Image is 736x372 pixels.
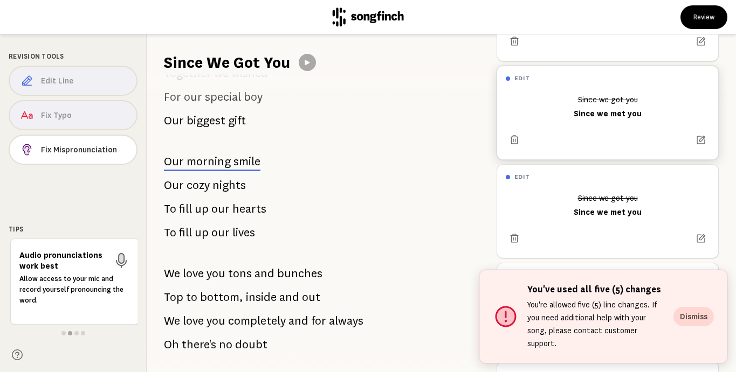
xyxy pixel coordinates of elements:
[164,286,183,308] span: Top
[205,86,241,108] span: special
[164,52,290,73] h1: Since We Got You
[279,286,299,308] span: and
[186,286,197,308] span: to
[164,222,176,243] span: To
[19,250,108,271] h6: Audio pronunciations work best
[164,310,180,332] span: We
[329,310,363,332] span: always
[228,310,286,332] span: completely
[41,144,128,155] span: Fix Mispronunciation
[233,155,260,168] span: smile
[527,298,665,350] p: You're allowed five (5) line changes. If you need additional help with your song, please contact ...
[246,286,277,308] span: inside
[207,263,225,284] span: you
[527,283,665,296] h6: You've used all five (5) changes
[232,222,255,243] span: lives
[187,174,210,196] span: cozy
[214,62,229,84] span: we
[514,75,529,82] h6: edit
[183,263,204,284] span: love
[187,155,231,168] span: morning
[231,62,268,84] span: wished
[9,52,137,61] div: Revision Tools
[164,174,184,196] span: Our
[228,263,252,284] span: tons
[179,222,192,243] span: fill
[244,86,263,108] span: boy
[311,310,326,332] span: for
[219,334,232,355] span: no
[19,273,130,306] p: Allow access to your mic and record yourself pronouncing the word.
[195,222,209,243] span: up
[277,263,322,284] span: bunches
[183,310,204,332] span: love
[228,110,246,131] span: gift
[288,310,308,332] span: and
[232,198,266,220] span: hearts
[164,263,180,284] span: We
[673,307,714,326] button: Dismiss
[195,198,209,220] span: up
[9,224,137,234] div: Tips
[514,173,529,180] h6: edit
[187,110,225,131] span: biggest
[164,86,181,108] span: For
[211,222,230,243] span: our
[182,334,216,355] span: there's
[184,86,202,108] span: our
[164,155,184,168] span: Our
[680,5,727,29] button: Review
[164,198,176,220] span: To
[207,310,225,332] span: you
[235,334,267,355] span: doubt
[302,286,320,308] span: out
[254,263,274,284] span: and
[9,135,137,165] button: Fix Mispronunciation
[164,334,179,355] span: Oh
[179,198,192,220] span: fill
[212,174,246,196] span: nights
[164,62,211,84] span: Together
[200,286,243,308] span: bottom,
[211,198,230,220] span: our
[164,110,184,131] span: Our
